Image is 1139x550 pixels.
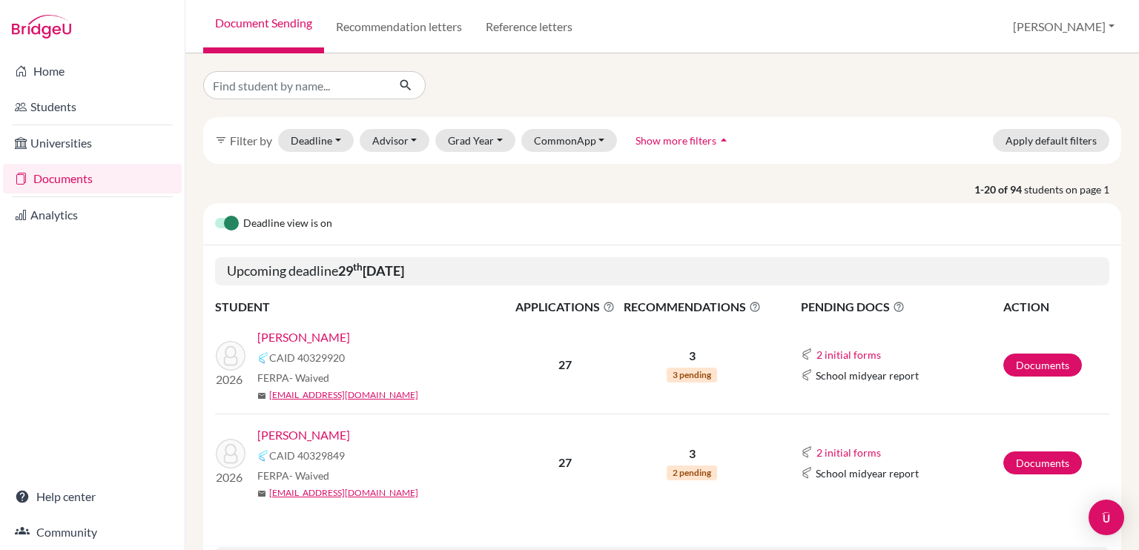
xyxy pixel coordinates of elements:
span: School midyear report [816,368,919,383]
span: mail [257,391,266,400]
button: 2 initial forms [816,444,882,461]
input: Find student by name... [203,71,387,99]
span: Deadline view is on [243,215,332,233]
img: Common App logo [801,446,813,458]
button: 2 initial forms [816,346,882,363]
b: 27 [558,455,572,469]
span: PENDING DOCS [801,298,1002,316]
button: Grad Year [435,129,515,152]
span: RECOMMENDATIONS [619,298,765,316]
a: Help center [3,482,182,511]
i: arrow_drop_up [716,133,731,148]
a: Documents [1003,451,1082,474]
span: Show more filters [635,134,716,147]
p: 3 [619,445,765,463]
img: Common App logo [801,467,813,479]
span: CAID 40329849 [269,448,345,463]
img: Vazquez, Nicolas [216,439,245,468]
th: ACTION [1003,297,1109,317]
button: Show more filtersarrow_drop_up [623,129,744,152]
img: Vazquez, Alejandro [216,341,245,371]
strong: 1-20 of 94 [974,182,1024,197]
h5: Upcoming deadline [215,257,1109,285]
button: Apply default filters [993,129,1109,152]
span: mail [257,489,266,498]
button: [PERSON_NAME] [1006,13,1121,41]
img: Common App logo [801,369,813,381]
button: Advisor [360,129,430,152]
span: 3 pending [667,368,717,382]
a: Documents [3,164,182,193]
span: students on page 1 [1024,182,1121,197]
i: filter_list [215,134,227,146]
a: [PERSON_NAME] [257,426,350,444]
a: Universities [3,128,182,158]
a: Home [3,56,182,86]
span: - Waived [289,371,329,384]
button: CommonApp [521,129,618,152]
a: Community [3,517,182,547]
img: Bridge-U [12,15,71,39]
sup: th [353,261,363,273]
th: STUDENT [215,297,512,317]
img: Common App logo [257,352,269,364]
span: - Waived [289,469,329,482]
span: FERPA [257,370,329,385]
a: Analytics [3,200,182,230]
span: FERPA [257,468,329,483]
span: 2 pending [667,465,717,480]
a: [EMAIL_ADDRESS][DOMAIN_NAME] [269,486,418,500]
img: Common App logo [801,348,813,360]
span: APPLICATIONS [512,298,618,316]
span: CAID 40329920 [269,350,345,365]
img: Common App logo [257,450,269,462]
p: 3 [619,347,765,365]
p: 2026 [216,468,245,486]
span: School midyear report [816,465,919,481]
a: [PERSON_NAME] [257,328,350,346]
a: Documents [1003,354,1082,377]
b: 29 [DATE] [338,262,404,279]
div: Open Intercom Messenger [1089,500,1124,535]
button: Deadline [278,129,354,152]
p: 2026 [216,371,245,388]
a: [EMAIL_ADDRESS][DOMAIN_NAME] [269,388,418,402]
b: 27 [558,357,572,371]
a: Students [3,92,182,122]
span: Filter by [230,133,272,148]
